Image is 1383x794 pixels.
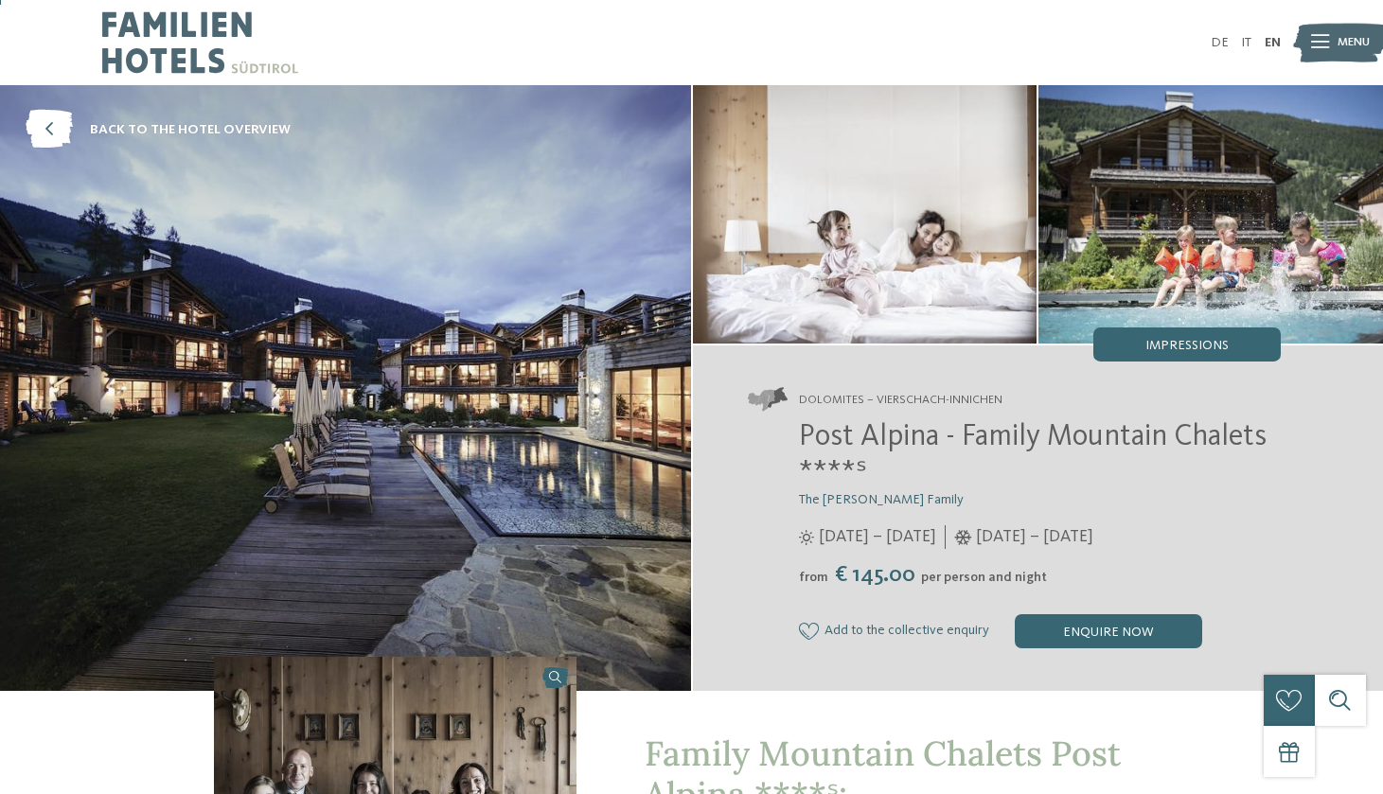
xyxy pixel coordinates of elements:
[954,530,972,545] i: Opening times in winter
[1211,36,1229,49] a: DE
[1338,34,1370,51] span: Menu
[799,530,814,545] i: Opening times in summer
[799,392,1002,409] span: Dolomites – Vierschach-Innichen
[824,624,989,639] span: Add to the collective enquiry
[799,493,964,506] span: The [PERSON_NAME] Family
[26,111,291,150] a: back to the hotel overview
[1265,36,1281,49] a: EN
[1145,339,1229,352] span: Impressions
[1038,85,1383,344] img: The family hotel in Innichen with Alpine village flair
[799,571,828,584] span: from
[1241,36,1251,49] a: IT
[799,422,1267,488] span: Post Alpina - Family Mountain Chalets ****ˢ
[1015,614,1202,648] div: enquire now
[976,525,1093,549] span: [DATE] – [DATE]
[819,525,936,549] span: [DATE] – [DATE]
[830,564,919,587] span: € 145.00
[90,120,291,139] span: back to the hotel overview
[693,85,1037,344] img: The family hotel in Innichen with Alpine village flair
[921,571,1047,584] span: per person and night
